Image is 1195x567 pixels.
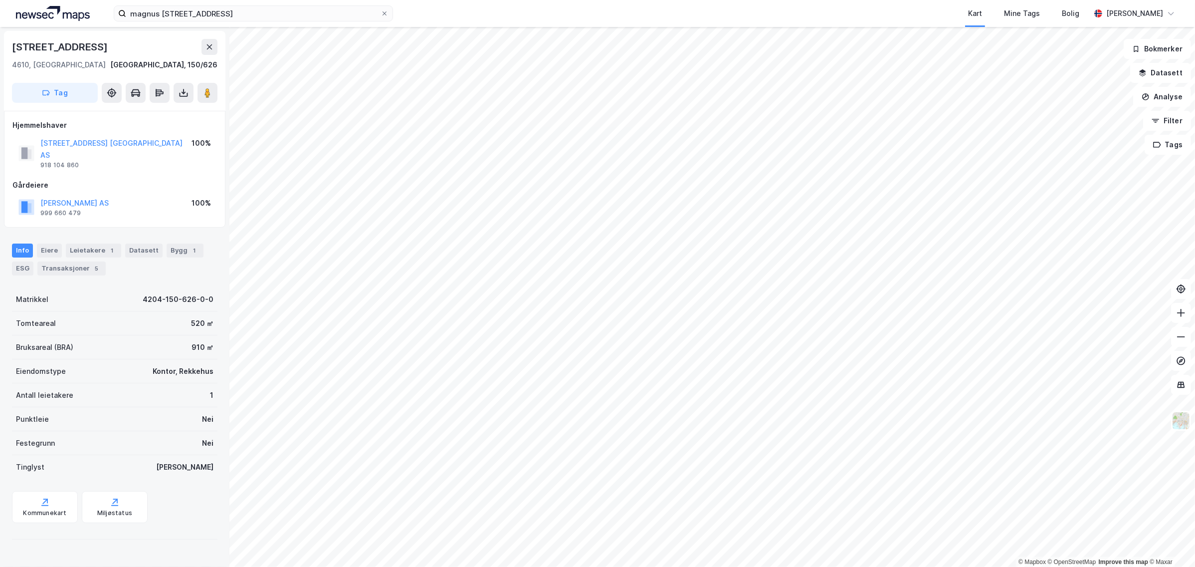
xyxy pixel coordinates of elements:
div: Antall leietakere [16,389,73,401]
button: Tag [12,83,98,103]
a: OpenStreetMap [1048,559,1096,566]
div: 100% [192,197,211,209]
div: Datasett [125,244,163,258]
div: [GEOGRAPHIC_DATA], 150/626 [110,59,217,71]
div: [PERSON_NAME] [156,461,213,473]
div: 100% [192,137,211,149]
button: Bokmerker [1124,39,1191,59]
div: 1 [190,246,199,256]
div: Leietakere [66,244,121,258]
div: 1 [107,246,117,256]
button: Tags [1145,135,1191,155]
div: 910 ㎡ [192,341,213,353]
div: 1 [210,389,213,401]
div: Bygg [167,244,203,258]
div: Info [12,244,33,258]
div: Mine Tags [1004,7,1040,19]
img: Z [1172,411,1191,430]
div: Eiendomstype [16,365,66,377]
div: Nei [202,437,213,449]
div: Tomteareal [16,317,56,329]
div: 5 [92,264,102,274]
div: Kommunekart [23,509,66,517]
div: Miljøstatus [97,509,132,517]
div: Bolig [1062,7,1079,19]
img: logo.a4113a55bc3d86da70a041830d287a7e.svg [16,6,90,21]
button: Analyse [1133,87,1191,107]
div: [PERSON_NAME] [1106,7,1163,19]
div: Gårdeiere [12,179,217,191]
div: 999 660 479 [40,209,81,217]
div: 4610, [GEOGRAPHIC_DATA] [12,59,106,71]
a: Improve this map [1099,559,1148,566]
div: [STREET_ADDRESS] [12,39,110,55]
div: 4204-150-626-0-0 [143,293,213,305]
div: Kart [968,7,982,19]
div: Nei [202,413,213,425]
div: Punktleie [16,413,49,425]
div: Tinglyst [16,461,44,473]
div: Kontrollprogram for chat [1145,519,1195,567]
div: Matrikkel [16,293,48,305]
input: Søk på adresse, matrikkel, gårdeiere, leietakere eller personer [126,6,381,21]
iframe: Chat Widget [1145,519,1195,567]
div: Kontor, Rekkehus [153,365,213,377]
div: ESG [12,262,33,276]
div: 520 ㎡ [191,317,213,329]
div: Eiere [37,244,62,258]
div: Festegrunn [16,437,55,449]
div: Bruksareal (BRA) [16,341,73,353]
div: Hjemmelshaver [12,119,217,131]
a: Mapbox [1018,559,1046,566]
button: Filter [1143,111,1191,131]
div: Transaksjoner [37,262,106,276]
button: Datasett [1130,63,1191,83]
div: 918 104 860 [40,161,79,169]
